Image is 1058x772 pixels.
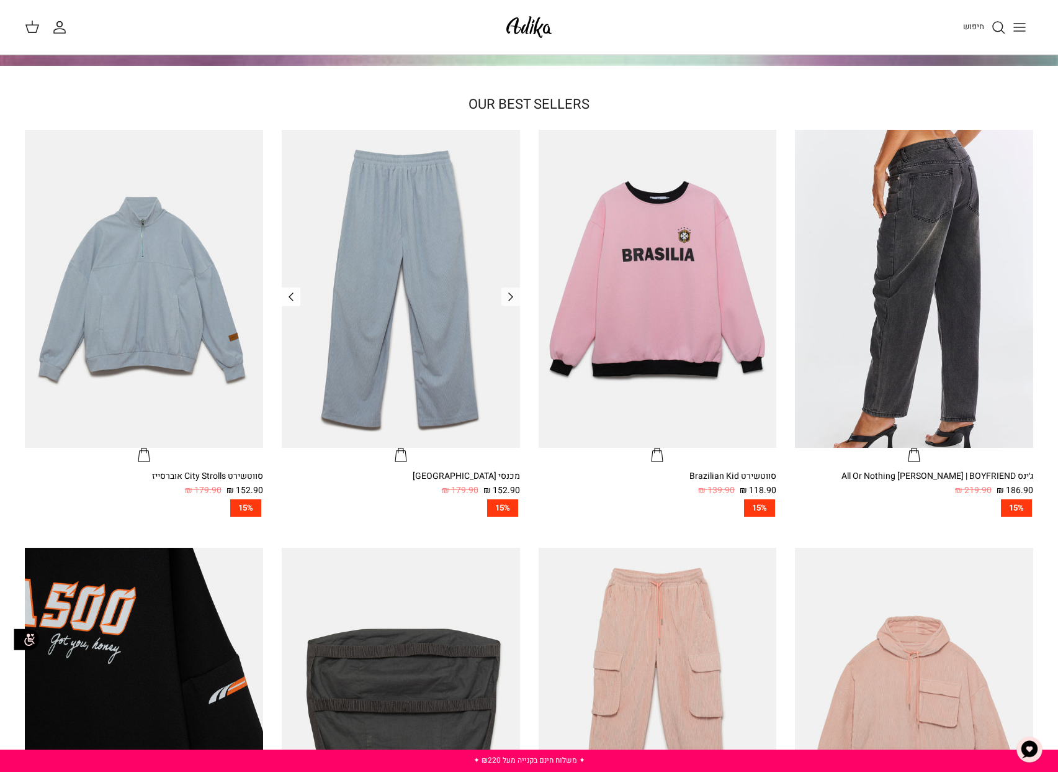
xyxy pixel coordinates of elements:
[698,484,735,497] span: 139.90 ₪
[230,499,261,517] span: 15%
[25,470,263,483] div: סווטשירט City Strolls אוברסייז
[25,499,263,517] a: 15%
[282,288,300,306] a: Previous
[539,470,777,483] div: סווטשירט Brazilian Kid
[25,470,263,497] a: סווטשירט City Strolls אוברסייז 152.90 ₪ 179.90 ₪
[468,94,590,114] a: OUR BEST SELLERS
[185,484,222,497] span: 179.90 ₪
[282,470,520,497] a: מכנסי [GEOGRAPHIC_DATA] 152.90 ₪ 179.90 ₪
[740,484,776,497] span: 118.90 ₪
[795,130,1033,463] a: ג׳ינס All Or Nothing קריס-קרוס | BOYFRIEND
[282,470,520,483] div: מכנסי [GEOGRAPHIC_DATA]
[963,20,984,32] span: חיפוש
[744,499,775,517] span: 15%
[1006,14,1033,41] button: Toggle menu
[795,499,1033,517] a: 15%
[539,130,777,463] a: סווטשירט Brazilian Kid
[539,499,777,517] a: 15%
[282,130,520,463] a: מכנסי טרנינג City strolls
[473,755,585,766] a: ✦ משלוח חינם בקנייה מעל ₪220 ✦
[795,470,1033,483] div: ג׳ינס All Or Nothing [PERSON_NAME] | BOYFRIEND
[483,484,520,497] span: 152.90 ₪
[955,484,992,497] span: 219.90 ₪
[1011,731,1048,768] button: צ'אט
[963,20,1006,35] a: חיפוש
[795,470,1033,497] a: ג׳ינס All Or Nothing [PERSON_NAME] | BOYFRIEND 186.90 ₪ 219.90 ₪
[282,499,520,517] a: 15%
[442,484,478,497] span: 179.90 ₪
[501,288,520,306] a: Previous
[997,484,1033,497] span: 186.90 ₪
[487,499,518,517] span: 15%
[9,623,43,657] img: accessibility_icon02.svg
[1001,499,1032,517] span: 15%
[226,484,263,497] span: 152.90 ₪
[539,470,777,497] a: סווטשירט Brazilian Kid 118.90 ₪ 139.90 ₪
[25,130,263,463] a: סווטשירט City Strolls אוברסייז
[503,12,555,42] img: Adika IL
[52,20,72,35] a: החשבון שלי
